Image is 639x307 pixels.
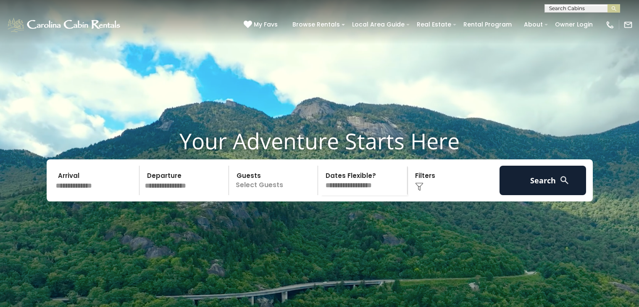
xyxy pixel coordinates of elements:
[413,18,455,31] a: Real Estate
[623,20,633,29] img: mail-regular-white.png
[6,128,633,154] h1: Your Adventure Starts Here
[348,18,409,31] a: Local Area Guide
[459,18,516,31] a: Rental Program
[244,20,280,29] a: My Favs
[415,183,423,191] img: filter--v1.png
[500,166,586,195] button: Search
[6,16,123,33] img: White-1-1-2.png
[559,175,570,185] img: search-regular-white.png
[551,18,597,31] a: Owner Login
[520,18,547,31] a: About
[288,18,344,31] a: Browse Rentals
[254,20,278,29] span: My Favs
[605,20,615,29] img: phone-regular-white.png
[231,166,318,195] p: Select Guests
